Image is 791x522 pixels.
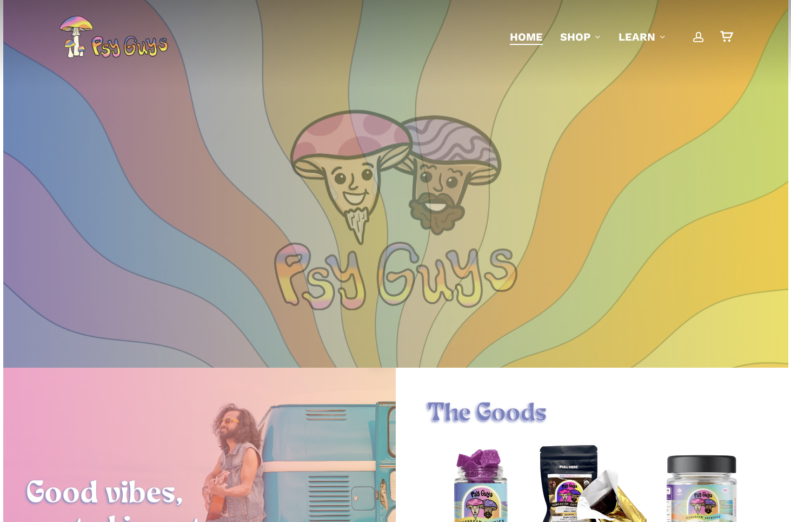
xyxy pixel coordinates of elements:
img: PsyGuys Heads Logo [288,95,504,258]
img: Psychedelic PsyGuys Text Logo [274,242,517,310]
a: Shop [560,29,601,44]
a: Learn [619,29,666,44]
h1: The Goods [427,399,756,429]
img: PsyGuys [59,15,168,58]
span: Home [510,30,543,43]
a: Home [510,29,543,44]
span: Shop [560,30,590,43]
span: Learn [619,30,655,43]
